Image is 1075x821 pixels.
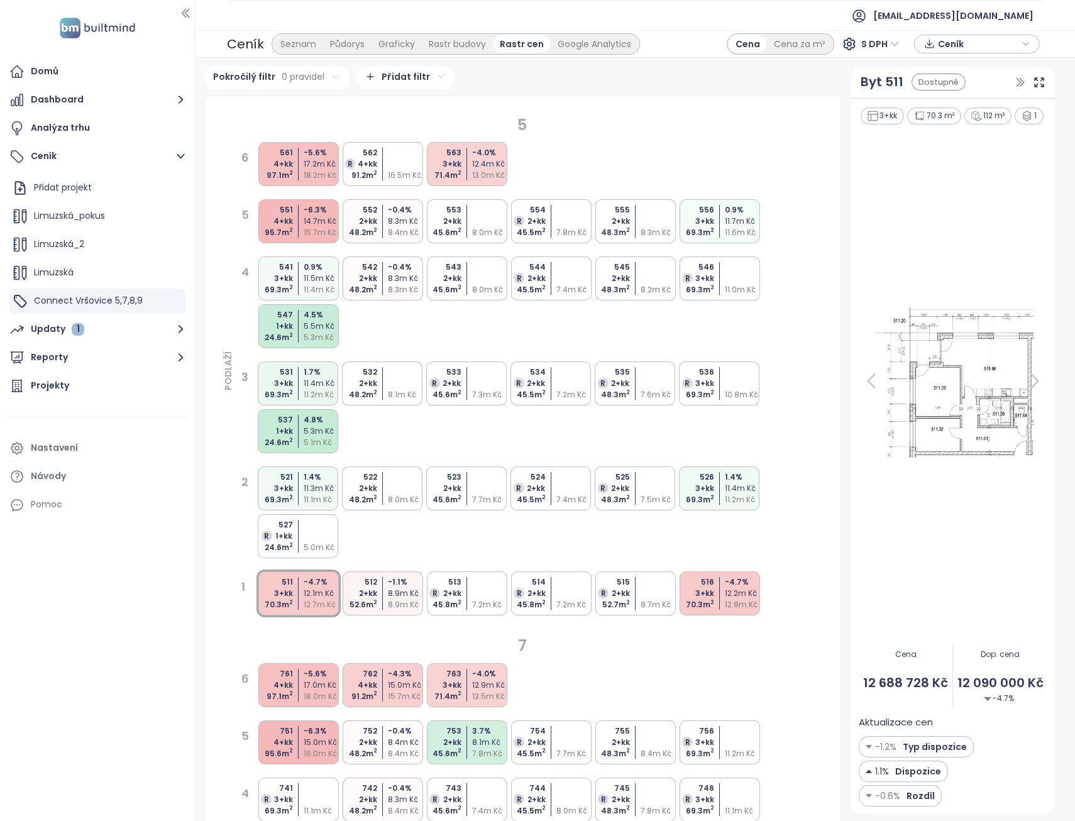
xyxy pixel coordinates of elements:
div: Limuzská_2 [9,232,185,257]
div: 0.9 % [725,204,762,216]
div: Limuzská_pokus [9,204,185,229]
div: PODLAŽÍ [221,378,235,390]
div: 512 [340,576,377,588]
div: 554 [509,204,546,216]
div: Limuzská [9,260,185,285]
div: 70.3 m² [907,107,961,124]
div: R [514,378,524,388]
sup: 2 [289,541,293,549]
div: 537 [256,414,293,426]
div: 2+kk [424,216,461,227]
sup: 2 [373,493,377,501]
div: 521 [256,471,293,483]
sup: 2 [626,226,630,234]
div: 5.5m Kč [304,321,341,332]
button: Updaty 1 [6,317,189,342]
div: 8.3m Kč [388,216,425,227]
div: Pomoc [6,492,189,517]
div: 514 [509,576,546,588]
div: 52.7 m [593,599,630,610]
div: 69.3 m [256,389,293,400]
div: 2+kk [340,216,377,227]
div: R [598,483,609,493]
div: 8.3m Kč [641,227,678,238]
div: 7.2m Kč [472,599,509,610]
div: 4 [241,263,249,341]
div: Connect Vršovice 5,7,8,9 [9,289,185,314]
div: 3+kk [256,588,293,599]
div: 18.2m Kč [304,170,341,181]
div: 2+kk [424,273,461,284]
div: 546 [677,262,714,273]
div: 2+kk [509,483,546,494]
div: -6.3 % [304,204,341,216]
div: 7.3m Kč [472,389,509,400]
div: R [598,378,609,388]
div: 4+kk [340,158,377,170]
a: Projekty [6,373,189,399]
span: 0 pravidel [282,70,324,84]
div: Přidat projekt [9,175,185,201]
div: 69.3 m [677,284,714,295]
sup: 2 [373,598,377,606]
div: 2+kk [509,216,546,227]
div: Cena [729,35,767,53]
sup: 2 [458,388,461,396]
div: 8.4m Kč [388,227,425,238]
span: Limuzská_2 [34,238,84,250]
button: Reporty [6,345,189,370]
div: 531 [256,366,293,378]
span: [EMAIL_ADDRESS][DOMAIN_NAME] [873,1,1034,31]
div: 555 [593,204,630,216]
div: 3+kk [256,273,293,284]
div: 48.2 m [340,389,377,400]
div: Nastavení [31,440,78,456]
div: 48.3 m [593,494,630,505]
div: 70.3 m [256,599,293,610]
sup: 2 [710,493,714,501]
sup: 2 [710,226,714,234]
div: 562 [340,147,377,158]
div: 8.9m Kč [388,599,425,610]
sup: 2 [289,388,293,396]
div: Domů [31,63,58,79]
div: 525 [593,471,630,483]
div: 16.5m Kč [388,170,425,181]
div: 70.3 m [677,599,714,610]
img: Decrease [984,695,991,703]
div: 11.3m Kč [304,483,341,494]
div: 2+kk [593,378,630,389]
div: 48.2 m [340,284,377,295]
div: 7.6m Kč [641,389,678,400]
div: 45.6 m [424,494,461,505]
div: 11.0m Kč [725,284,762,295]
span: Cena [859,649,952,661]
div: Analýza trhu [31,120,90,136]
div: 71.4 m [424,170,461,181]
div: 45.5 m [509,389,546,400]
div: 3+kk [677,216,714,227]
div: 2+kk [340,273,377,284]
div: 522 [340,471,377,483]
div: 515 [593,576,630,588]
div: -4.7 % [725,576,762,588]
div: -5.6 % [304,147,341,158]
div: 45.5 m [509,227,546,238]
div: 1 [72,323,84,336]
div: Graficky [372,35,422,53]
div: 513 [424,576,461,588]
sup: 2 [373,284,377,291]
div: 112 m² [964,107,1012,124]
div: 524 [509,471,546,483]
div: 45.5 m [509,494,546,505]
div: 3+kk [424,158,461,170]
div: 511 [256,576,293,588]
div: Dostupné [912,74,966,91]
div: Přidat projekt [34,180,92,196]
div: 3 [241,368,249,446]
sup: 2 [626,493,630,501]
sup: 2 [458,169,461,177]
div: 2+kk [340,588,377,599]
div: R [598,588,609,598]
